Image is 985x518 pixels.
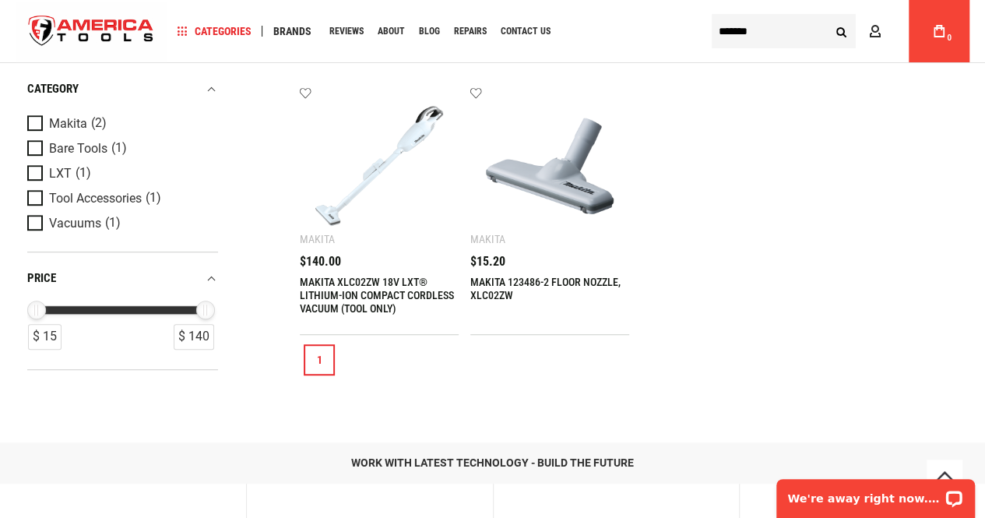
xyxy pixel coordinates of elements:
[49,142,107,156] span: Bare Tools
[766,469,985,518] iframe: LiveChat chat widget
[49,117,87,131] span: Makita
[826,16,856,46] button: Search
[174,324,214,350] div: $ 140
[266,21,318,42] a: Brands
[447,21,494,42] a: Repairs
[300,255,341,268] span: $140.00
[111,143,127,156] span: (1)
[315,102,443,230] img: MAKITA XLC02ZW 18V LXT® LITHIUM-ION COMPACT CORDLESS VACUUM (TOOL ONLY)
[486,102,614,230] img: MAKITA 123486-2 FLOOR NOZZLE, XLC02ZW
[49,192,142,206] span: Tool Accessories
[27,62,218,370] div: Product Filters
[76,167,91,181] span: (1)
[177,26,252,37] span: Categories
[470,255,505,268] span: $15.20
[27,115,214,132] a: Makita (2)
[470,233,505,245] div: Makita
[49,217,101,231] span: Vacuums
[322,21,371,42] a: Reviews
[947,33,952,42] span: 0
[170,21,259,42] a: Categories
[28,324,62,350] div: $ 15
[501,26,551,36] span: Contact Us
[494,21,558,42] a: Contact Us
[273,26,311,37] span: Brands
[329,26,364,36] span: Reviews
[27,165,214,182] a: LXT (1)
[105,217,121,231] span: (1)
[16,2,167,61] a: store logo
[27,268,218,289] div: price
[146,192,161,206] span: (1)
[419,26,440,36] span: Blog
[27,140,214,157] a: Bare Tools (1)
[371,21,412,42] a: About
[454,26,487,36] span: Repairs
[91,118,107,131] span: (2)
[27,215,214,232] a: Vacuums (1)
[300,276,454,315] a: MAKITA XLC02ZW 18V LXT® LITHIUM-ION COMPACT CORDLESS VACUUM (TOOL ONLY)
[27,190,214,207] a: Tool Accessories (1)
[27,79,218,100] div: category
[16,2,167,61] img: America Tools
[470,276,621,301] a: MAKITA 123486-2 FLOOR NOZZLE, XLC02ZW
[378,26,405,36] span: About
[412,21,447,42] a: Blog
[304,344,335,375] a: 1
[49,167,72,181] span: LXT
[300,233,335,245] div: Makita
